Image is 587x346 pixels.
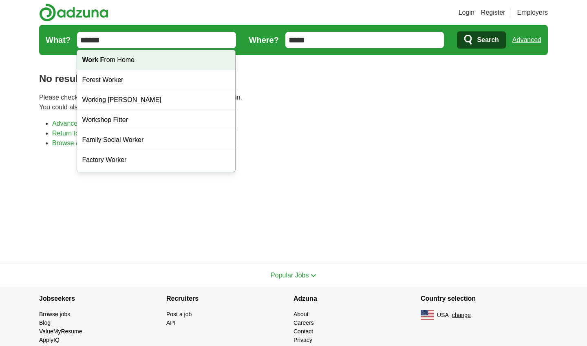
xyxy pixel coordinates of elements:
a: ApplyIQ [39,337,60,343]
a: About [293,311,309,317]
a: Contact [293,328,313,335]
a: Login [459,8,474,18]
a: Employers [517,8,548,18]
a: Post a job [166,311,192,317]
h4: Country selection [421,287,548,310]
div: Forest Worker [77,70,235,90]
img: toggle icon [311,274,316,277]
a: API [166,319,176,326]
strong: Work F [82,56,104,63]
a: Browse all live results across the [GEOGRAPHIC_DATA] [52,140,216,146]
a: Careers [293,319,314,326]
label: What? [46,34,71,46]
a: Privacy [293,337,312,343]
span: Popular Jobs [271,272,309,279]
div: rom Home [77,50,235,70]
a: Browse jobs [39,311,70,317]
a: Return to the home page and start again [52,130,169,137]
span: USA [437,311,449,319]
div: Factory Worker [77,150,235,170]
a: Advanced search [52,120,103,127]
h1: No results found [39,71,548,86]
img: Adzuna logo [39,3,108,22]
p: Please check your spelling or enter another search term and try again. You could also try one of ... [39,93,548,112]
a: Blog [39,319,51,326]
label: Where? [249,34,279,46]
span: Search [477,32,499,48]
div: Family Support Worker [77,170,235,190]
div: Family Social Worker [77,130,235,150]
a: Advanced [512,32,541,48]
button: Search [457,31,505,49]
a: Register [481,8,505,18]
button: change [452,311,471,319]
div: Workshop Fitter [77,110,235,130]
iframe: Ads by Google [39,155,548,251]
a: ValueMyResume [39,328,82,335]
img: US flag [421,310,434,320]
div: Working [PERSON_NAME] [77,90,235,110]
